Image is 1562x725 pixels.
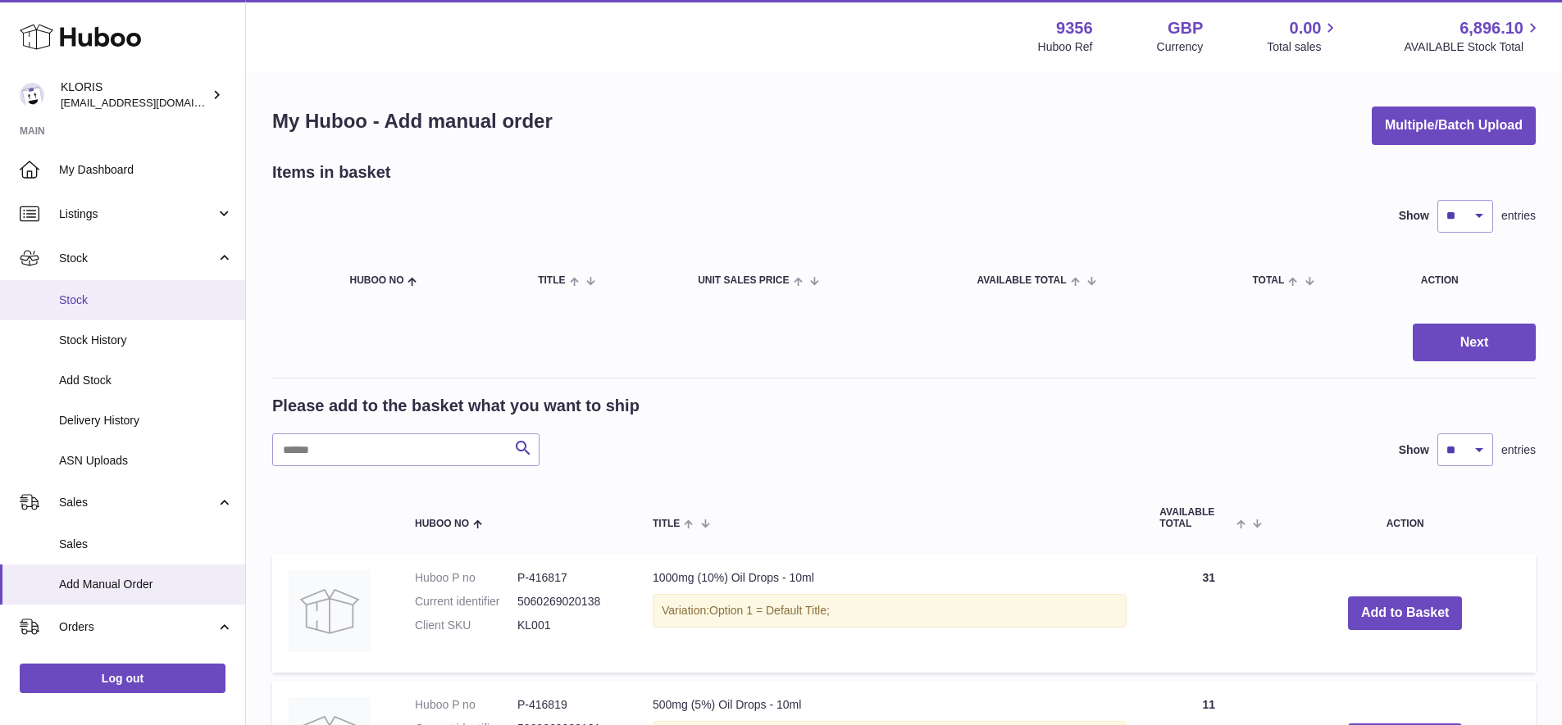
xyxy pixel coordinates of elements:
span: AVAILABLE Total [1159,507,1232,528]
span: entries [1501,208,1536,224]
td: 1000mg (10%) Oil Drops - 10ml [636,554,1143,673]
span: Huboo no [415,519,469,529]
span: 0.00 [1290,17,1322,39]
button: Multiple/Batch Upload [1372,106,1536,145]
dd: 5060269020138 [517,594,620,609]
div: KLORIS [61,79,208,111]
span: Stock [59,251,216,266]
dt: Current identifier [415,594,517,609]
div: Variation: [653,594,1127,628]
dt: Huboo P no [415,570,517,586]
dd: P-416817 [517,570,620,586]
span: Title [653,519,680,529]
span: entries [1501,442,1536,458]
span: 6,896.10 [1460,17,1523,39]
a: 0.00 Total sales [1267,17,1340,55]
a: Log out [20,664,225,693]
span: Add Stock [59,373,233,388]
span: Huboo no [349,275,403,286]
span: Listings [59,206,216,222]
dd: P-416819 [517,697,620,713]
div: Currency [1157,39,1204,55]
strong: 9356 [1056,17,1093,39]
span: Sales [59,537,233,552]
span: Total [1252,275,1284,286]
span: Delivery History [59,413,233,428]
span: [EMAIL_ADDRESS][DOMAIN_NAME] [61,96,241,109]
span: Add Manual Order [59,577,233,592]
span: Total sales [1267,39,1340,55]
span: AVAILABLE Stock Total [1404,39,1542,55]
span: Title [538,275,565,286]
span: My Dashboard [59,162,233,178]
a: 6,896.10 AVAILABLE Stock Total [1404,17,1542,55]
h1: My Huboo - Add manual order [272,108,553,134]
dd: KL001 [517,618,620,633]
span: Option 1 = Default Title; [709,604,830,617]
span: AVAILABLE Total [977,275,1066,286]
img: 1000mg (10%) Oil Drops - 10ml [289,570,371,652]
button: Next [1413,324,1536,362]
span: Unit Sales Price [698,275,789,286]
img: huboo@kloriscbd.com [20,83,44,107]
h2: Please add to the basket what you want to ship [272,395,640,417]
label: Show [1399,442,1429,458]
th: Action [1274,491,1536,545]
dt: Huboo P no [415,697,517,713]
div: Action [1421,275,1519,286]
h2: Items in basket [272,161,391,184]
span: Sales [59,495,216,510]
strong: GBP [1168,17,1203,39]
span: Orders [59,619,216,635]
td: 31 [1143,554,1274,673]
label: Show [1399,208,1429,224]
dt: Client SKU [415,618,517,633]
span: Stock [59,292,233,308]
button: Add to Basket [1348,596,1463,630]
span: ASN Uploads [59,453,233,469]
div: Huboo Ref [1038,39,1093,55]
span: Stock History [59,333,233,348]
